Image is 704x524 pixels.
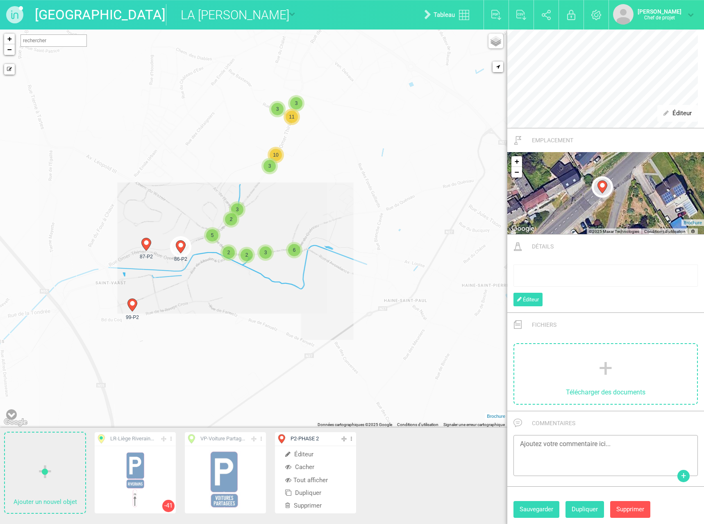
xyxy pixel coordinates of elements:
font: 86-P2 [174,256,187,262]
span: 11 [286,111,298,123]
span: 2 [225,213,237,226]
img: IMP_ICON_intervention.svg [514,242,522,251]
font: [PERSON_NAME] [638,8,681,15]
input: rechercher [20,34,87,47]
button: Sauvegarder [513,501,559,518]
img: IMP_ICON_documents.svg [514,320,521,329]
font: LR [110,435,116,442]
font: Ajouter un nouvel objet [14,498,77,506]
span: 2 [223,246,235,259]
button: Dupliquer [565,501,604,518]
font: Emplacement [532,137,573,144]
font: Supprimer [616,506,644,513]
font: VP [200,435,207,442]
font: Dupliquer [572,506,598,513]
a: Brochure [487,414,505,419]
font: − [7,45,12,54]
a: Éditeur [513,293,543,306]
font: 87-P2 [140,254,153,260]
a: Tableau [418,2,479,28]
img: default_avatar.png [613,4,634,25]
img: 145421738773.jpe [209,449,242,510]
a: Télécharger des documents [514,344,697,404]
font: Cacher [295,463,314,471]
font: + [7,34,12,43]
span: 6 [288,244,300,256]
font: Sauvegarder [520,506,553,513]
font: + [515,157,519,166]
font: Liège Riverain... [118,435,154,442]
img: settings.svg [591,10,602,20]
font: Tout afficher [293,476,328,484]
font: Tableau [434,11,455,18]
a: Zoom arrière [4,44,15,55]
img: IMP_ICON_emplacement.svg [514,136,522,145]
img: locked.svg [567,10,575,20]
div: rdw-editor [516,271,695,280]
a: [PERSON_NAME]Chef de projet [613,4,694,25]
span: 3 [290,97,302,109]
span: 3 [271,103,284,115]
button: Supprimer [610,501,650,518]
button: + [677,470,690,482]
a: Zoom avant [511,156,522,167]
span: 3 [259,246,272,259]
font: Dupliquer [295,489,321,497]
a: Couches [488,34,503,48]
img: 144241906668.png [123,449,147,510]
font: 99-P2 [126,314,139,320]
font: Éditeur [672,109,692,117]
span: 2 [241,249,253,261]
img: share.svg [542,10,551,20]
font: - [297,435,298,442]
font: Détails [532,243,554,250]
span: 5 [206,229,218,241]
div: wrapper rdw [513,264,698,286]
font: PHASE 2 [298,435,319,442]
span: 3 [263,160,276,172]
font: [GEOGRAPHIC_DATA] [35,7,166,23]
font: Commentaires [532,420,575,426]
font: - [207,435,209,442]
font: Fichiers [532,321,556,328]
img: IMP_ICON_commentaire.svg [513,419,522,427]
font: - [116,435,118,442]
font: Voiture Partag... [209,435,245,442]
a: Éditeur [657,105,698,122]
font: Télécharger des documents [566,388,645,396]
img: tableau.svg [459,10,469,20]
a: Brochure [684,220,702,225]
font: Chef de projet [644,15,675,21]
font: + [681,471,686,481]
a: Zoom arrière [511,167,522,178]
font: Éditeur [294,451,313,458]
a: Ajouter un nouvel objet [5,433,85,513]
img: export_csv.svg [516,10,527,20]
a: Zoom avant [4,34,15,44]
font: Supprimer [294,502,322,509]
img: export_pdf.svg [491,10,502,20]
font: P2 [291,435,297,442]
font: -41 [164,502,173,509]
font: − [515,168,519,176]
span: 3 [231,203,243,216]
a: [GEOGRAPHIC_DATA] [35,4,158,25]
font: Éditeur [523,296,539,303]
span: 10 [270,149,282,161]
